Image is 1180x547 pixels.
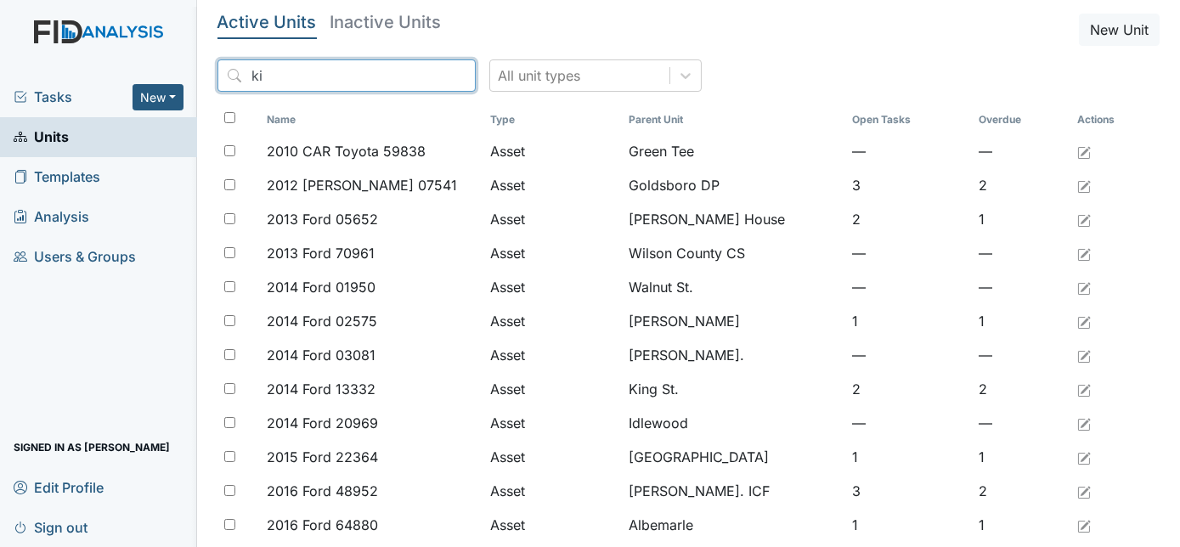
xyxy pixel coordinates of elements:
a: Edit [1077,379,1091,399]
td: [PERSON_NAME] [622,304,845,338]
td: — [972,338,1070,372]
span: Units [14,124,69,150]
td: 2 [845,372,972,406]
span: Templates [14,164,100,190]
span: 2014 Ford 20969 [267,413,378,433]
td: [PERSON_NAME]. ICF [622,474,845,508]
td: [PERSON_NAME]. [622,338,845,372]
th: Toggle SortBy [483,105,622,134]
td: Asset [483,270,622,304]
span: Signed in as [PERSON_NAME] [14,434,170,460]
td: 3 [845,168,972,202]
td: — [845,406,972,440]
td: 1 [972,440,1070,474]
a: Edit [1077,277,1091,297]
div: All unit types [499,65,581,86]
th: Toggle SortBy [972,105,1070,134]
th: Toggle SortBy [622,105,845,134]
span: 2014 Ford 13332 [267,379,375,399]
td: 2 [972,474,1070,508]
td: [GEOGRAPHIC_DATA] [622,440,845,474]
button: New Unit [1079,14,1160,46]
td: 1 [845,508,972,542]
td: Asset [483,406,622,440]
td: Asset [483,474,622,508]
td: 1 [845,304,972,338]
a: Edit [1077,481,1091,501]
td: Asset [483,304,622,338]
th: Actions [1070,105,1155,134]
td: 2 [972,372,1070,406]
span: Users & Groups [14,244,136,270]
td: 1 [972,202,1070,236]
span: 2013 Ford 70961 [267,243,375,263]
a: Edit [1077,175,1091,195]
button: New [133,84,183,110]
a: Edit [1077,311,1091,331]
td: Idlewood [622,406,845,440]
td: 2 [972,168,1070,202]
td: — [845,270,972,304]
span: Analysis [14,204,89,230]
td: Asset [483,202,622,236]
a: Edit [1077,515,1091,535]
td: 1 [972,304,1070,338]
span: 2014 Ford 03081 [267,345,375,365]
a: Edit [1077,243,1091,263]
input: Search... [217,59,476,92]
span: 2014 Ford 02575 [267,311,377,331]
td: Asset [483,134,622,168]
h5: Active Units [217,14,317,31]
span: 2014 Ford 01950 [267,277,375,297]
th: Toggle SortBy [845,105,972,134]
th: Toggle SortBy [260,105,483,134]
td: — [972,134,1070,168]
span: Sign out [14,514,88,540]
td: — [845,134,972,168]
span: 2015 Ford 22364 [267,447,378,467]
td: Wilson County CS [622,236,845,270]
td: Green Tee [622,134,845,168]
td: 1 [972,508,1070,542]
td: — [845,338,972,372]
a: Edit [1077,141,1091,161]
td: Asset [483,372,622,406]
a: Edit [1077,413,1091,433]
td: Asset [483,440,622,474]
td: 1 [845,440,972,474]
span: 2010 CAR Toyota 59838 [267,141,426,161]
a: Edit [1077,345,1091,365]
td: — [972,270,1070,304]
span: 2013 Ford 05652 [267,209,378,229]
td: Goldsboro DP [622,168,845,202]
td: — [972,406,1070,440]
td: — [972,236,1070,270]
td: Albemarle [622,508,845,542]
a: Edit [1077,447,1091,467]
td: [PERSON_NAME] House [622,202,845,236]
td: 2 [845,202,972,236]
a: Tasks [14,87,133,107]
span: 2016 Ford 64880 [267,515,378,535]
td: Asset [483,508,622,542]
td: Asset [483,168,622,202]
h5: Inactive Units [330,14,442,31]
td: King St. [622,372,845,406]
input: Toggle All Rows Selected [224,112,235,123]
span: Edit Profile [14,474,104,500]
span: 2016 Ford 48952 [267,481,378,501]
td: Asset [483,236,622,270]
td: — [845,236,972,270]
td: Walnut St. [622,270,845,304]
a: Edit [1077,209,1091,229]
span: 2012 [PERSON_NAME] 07541 [267,175,457,195]
td: 3 [845,474,972,508]
td: Asset [483,338,622,372]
